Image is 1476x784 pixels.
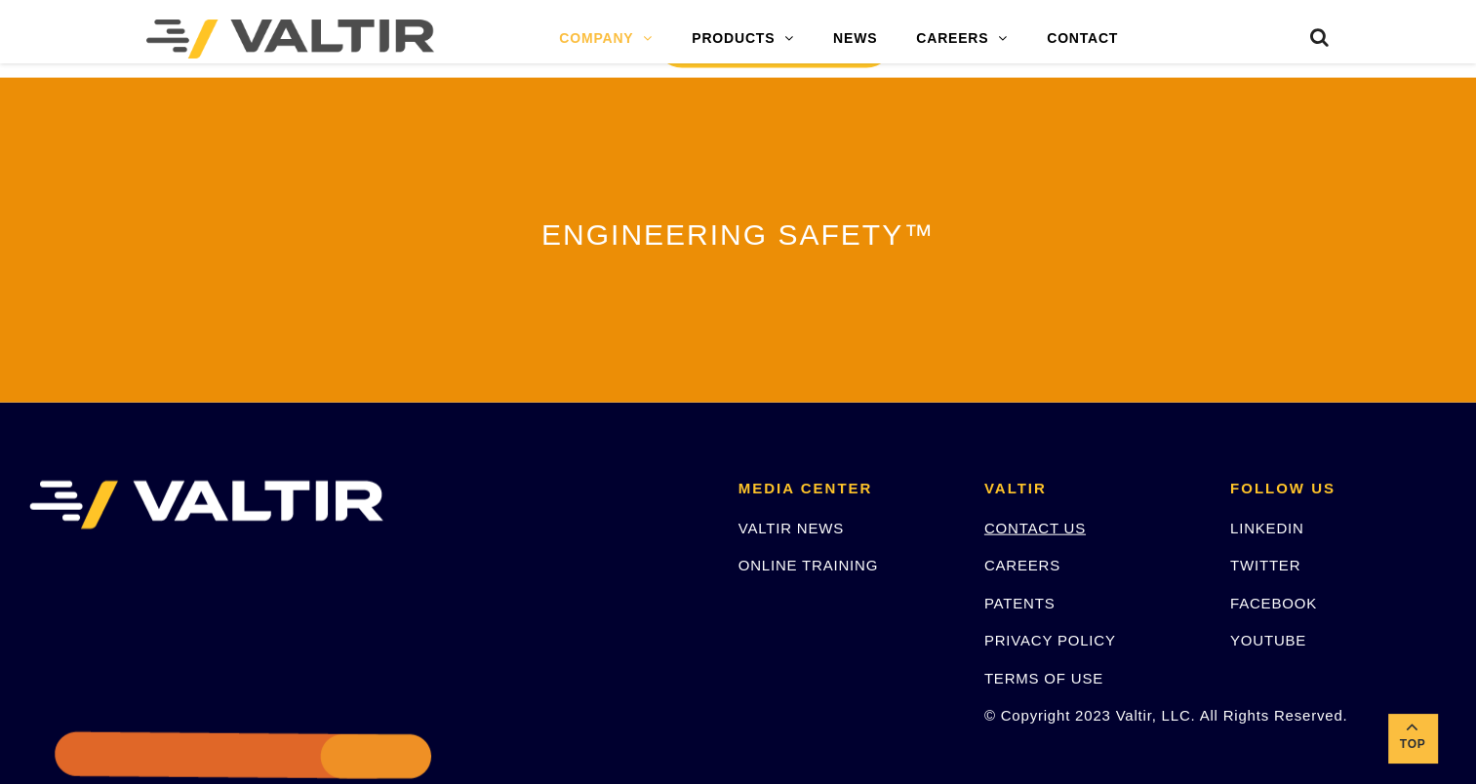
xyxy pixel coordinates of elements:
[1027,20,1137,59] a: CONTACT
[814,20,897,59] a: NEWS
[1230,520,1304,536] a: LINKEDIN
[1230,595,1317,611] a: FACEBOOK
[984,670,1103,686] a: TERMS OF USE
[984,520,1086,536] a: CONTACT US
[984,595,1056,611] a: PATENTS
[29,481,383,529] img: VALTIR
[897,20,1027,59] a: CAREERS
[146,20,434,59] img: Valtir
[1388,714,1437,763] a: Top
[984,481,1201,497] h2: VALTIR
[984,632,1116,648] a: PRIVACY POLICY
[984,704,1201,726] p: © Copyright 2023 Valtir, LLC. All Rights Reserved.
[1230,632,1306,648] a: YOUTUBE
[738,520,844,536] a: VALTIR NEWS
[738,557,878,573] a: ONLINE TRAINING
[738,481,955,497] h2: MEDIA CENTER
[1230,481,1447,497] h2: FOLLOW US
[672,20,814,59] a: PRODUCTS
[539,20,672,59] a: COMPANY
[984,557,1060,573] a: CAREERS
[541,218,935,251] span: ENGINEERING SAFETY™
[1230,557,1300,573] a: TWITTER
[1388,733,1437,756] span: Top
